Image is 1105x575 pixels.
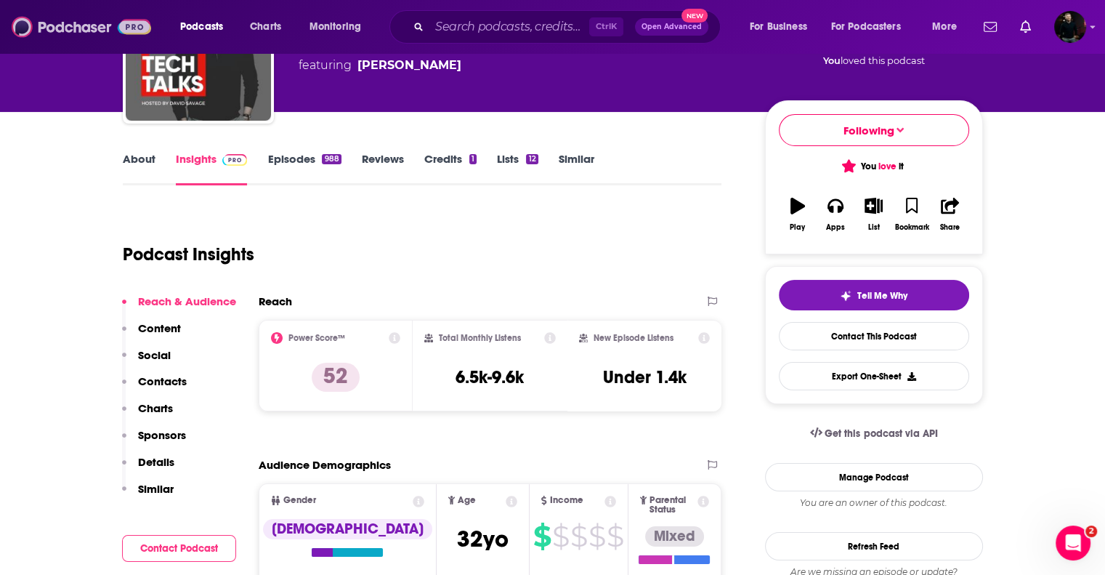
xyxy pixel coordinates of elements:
a: Get this podcast via API [798,416,950,451]
span: 2 [1085,526,1097,537]
img: User Profile [1054,11,1086,43]
div: 1 [469,154,477,164]
h2: Audience Demographics [259,458,391,472]
p: Charts [138,401,173,415]
button: Share [931,188,968,241]
span: Age [458,496,476,505]
span: You it [843,161,904,172]
span: $ [607,525,623,548]
button: Play [779,188,817,241]
span: More [932,17,957,37]
a: Manage Podcast [765,463,983,491]
button: Open AdvancedNew [635,18,708,36]
button: open menu [740,15,825,39]
img: Podchaser - Follow, Share and Rate Podcasts [12,13,151,41]
h1: Podcast Insights [123,244,254,265]
span: New [681,9,708,23]
button: Apps [817,188,854,241]
button: open menu [922,15,975,39]
button: tell me why sparkleTell Me Why [779,280,969,310]
h2: Power Score™ [288,333,345,343]
h3: 6.5k-9.6k [456,366,524,388]
div: Bookmark [894,223,928,232]
div: [DEMOGRAPHIC_DATA] [263,519,432,539]
span: Logged in as davidajsavage [1054,11,1086,43]
div: 12 [526,154,538,164]
div: Search podcasts, credits, & more... [403,10,734,44]
div: You are an owner of this podcast. [765,497,983,509]
button: Contact Podcast [122,535,236,562]
button: Following [779,114,969,146]
p: Contacts [138,374,187,388]
div: A podcast [299,39,634,74]
button: open menu [170,15,242,39]
span: featuring [299,57,634,74]
a: Credits1 [424,152,477,185]
span: Open Advanced [641,23,702,31]
span: $ [588,525,605,548]
h2: Total Monthly Listens [439,333,521,343]
button: Show profile menu [1054,11,1086,43]
a: Charts [240,15,290,39]
span: Income [550,496,583,505]
span: Gender [283,496,316,505]
a: Reviews [362,152,404,185]
div: Play [790,223,805,232]
span: Monitoring [309,17,361,37]
button: Reach & Audience [122,294,236,321]
span: For Podcasters [831,17,901,37]
a: David Savage [357,57,461,74]
h3: Under 1.4k [603,366,687,388]
img: tell me why sparkle [840,290,851,302]
span: Charts [250,17,281,37]
button: You love it [779,152,969,180]
a: Contact This Podcast [779,322,969,350]
p: Sponsors [138,428,186,442]
button: Content [122,321,181,348]
span: loved this podcast [841,55,925,66]
iframe: Intercom live chat [1056,526,1090,560]
a: About [123,152,155,185]
div: List [868,223,880,232]
h2: New Episode Listens [594,333,673,343]
p: Details [138,455,174,469]
button: open menu [822,15,922,39]
input: Search podcasts, credits, & more... [429,15,589,39]
button: Similar [122,482,174,509]
p: 52 [312,363,360,392]
img: Podchaser Pro [222,154,248,166]
button: Charts [122,401,173,428]
button: Sponsors [122,428,186,455]
span: Ctrl K [589,17,623,36]
span: Podcasts [180,17,223,37]
a: Lists12 [497,152,538,185]
button: Bookmark [893,188,931,241]
button: Contacts [122,374,187,401]
div: Apps [826,223,845,232]
span: $ [533,525,551,548]
span: Parental Status [649,496,695,515]
a: Show notifications dropdown [978,15,1003,39]
button: Refresh Feed [765,532,983,560]
button: List [854,188,892,241]
span: Following [843,124,894,137]
span: Tell Me Why [857,290,907,302]
span: $ [552,525,569,548]
a: InsightsPodchaser Pro [176,152,248,185]
span: For Business [750,17,807,37]
span: $ [570,525,587,548]
a: Show notifications dropdown [1014,15,1037,39]
button: Details [122,455,174,482]
button: Social [122,348,171,375]
div: Mixed [645,526,704,547]
span: You [823,55,841,66]
a: Similar [559,152,594,185]
a: Episodes988 [267,152,341,185]
p: Similar [138,482,174,496]
h2: Reach [259,294,292,308]
span: Get this podcast via API [825,427,937,440]
div: 988 [322,154,341,164]
p: Social [138,348,171,362]
span: 32 yo [457,525,509,553]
